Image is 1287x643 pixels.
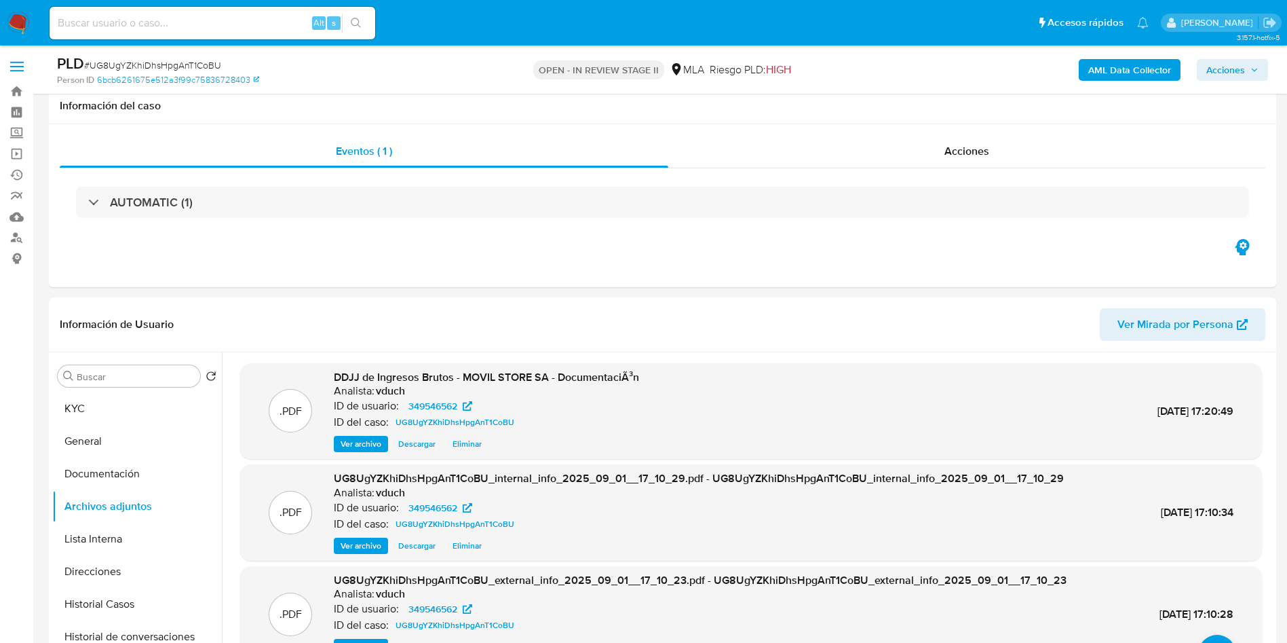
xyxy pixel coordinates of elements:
[77,371,195,383] input: Buscar
[57,74,94,86] b: Person ID
[52,588,222,621] button: Historial Casos
[398,437,436,451] span: Descargar
[334,416,389,429] p: ID del caso:
[408,601,457,617] span: 349546562
[396,414,514,430] span: UG8UgYZKhiDhsHpgAnT1CoBU
[332,16,336,29] span: s
[280,404,302,419] p: .PDF
[334,471,1064,486] span: UG8UgYZKhiDhsHpgAnT1CoBU_internal_info_2025_09_01__17_10_29.pdf - UG8UgYZKhiDhsHpgAnT1CoBU_intern...
[280,505,302,520] p: .PDF
[341,539,381,553] span: Ver archivo
[334,369,639,385] span: DDJJ de Ingresos Brutos - MOVIL STORE SA - DocumentaciÃ³n
[1206,59,1245,81] span: Acciones
[391,538,442,554] button: Descargar
[1048,16,1123,30] span: Accesos rápidos
[1157,403,1233,419] span: [DATE] 17:20:49
[390,516,520,532] a: UG8UgYZKhiDhsHpgAnT1CoBU
[390,617,520,633] a: UG8UgYZKhiDhsHpgAnT1CoBU
[710,62,791,77] span: Riesgo PLD:
[400,398,480,414] a: 349546562
[766,62,791,77] span: HIGH
[334,486,374,500] p: Analista:
[52,392,222,425] button: KYC
[52,490,222,523] button: Archivos adjuntos
[453,539,482,553] span: Eliminar
[1197,59,1268,81] button: Acciones
[396,617,514,633] span: UG8UgYZKhiDhsHpgAnT1CoBU
[313,16,324,29] span: Alt
[334,587,374,601] p: Analista:
[533,60,664,79] p: OPEN - IN REVIEW STAGE II
[376,384,405,398] h6: vduch
[341,437,381,451] span: Ver archivo
[390,414,520,430] a: UG8UgYZKhiDhsHpgAnT1CoBU
[57,52,84,74] b: PLD
[84,58,221,72] span: # UG8UgYZKhiDhsHpgAnT1CoBU
[280,607,302,622] p: .PDF
[97,74,259,86] a: 6bcb6261675e512a3f99c75836728403
[60,99,1265,113] h1: Información del caso
[334,572,1067,588] span: UG8UgYZKhiDhsHpgAnT1CoBU_external_info_2025_09_01__17_10_23.pdf - UG8UgYZKhiDhsHpgAnT1CoBU_extern...
[334,538,388,554] button: Ver archivo
[342,14,370,33] button: search-icon
[334,517,389,531] p: ID del caso:
[1137,17,1149,29] a: Notificaciones
[1100,308,1265,341] button: Ver Mirada por Persona
[76,187,1249,218] div: AUTOMATIC (1)
[944,143,989,159] span: Acciones
[1159,606,1233,622] span: [DATE] 17:10:28
[52,555,222,588] button: Direcciones
[334,384,374,398] p: Analista:
[206,371,216,386] button: Volver al orden por defecto
[376,486,405,500] h6: vduch
[408,398,457,414] span: 349546562
[400,601,480,617] a: 349546562
[334,619,389,632] p: ID del caso:
[408,500,457,516] span: 349546562
[334,501,399,515] p: ID de usuario:
[334,399,399,413] p: ID de usuario:
[52,425,222,458] button: General
[1263,16,1277,30] a: Salir
[334,602,399,616] p: ID de usuario:
[63,371,74,382] button: Buscar
[52,458,222,490] button: Documentación
[670,62,704,77] div: MLA
[336,143,392,159] span: Eventos ( 1 )
[1088,59,1171,81] b: AML Data Collector
[1181,16,1258,29] p: valeria.duch@mercadolibre.com
[391,436,442,452] button: Descargar
[398,539,436,553] span: Descargar
[400,500,480,516] a: 349546562
[1079,59,1180,81] button: AML Data Collector
[1161,504,1233,520] span: [DATE] 17:10:34
[396,516,514,532] span: UG8UgYZKhiDhsHpgAnT1CoBU
[110,195,193,210] h3: AUTOMATIC (1)
[52,523,222,555] button: Lista Interna
[446,538,488,554] button: Eliminar
[334,436,388,452] button: Ver archivo
[446,436,488,452] button: Eliminar
[60,318,174,331] h1: Información de Usuario
[453,437,482,451] span: Eliminar
[1117,308,1233,341] span: Ver Mirada por Persona
[376,587,405,601] h6: vduch
[50,14,375,32] input: Buscar usuario o caso...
